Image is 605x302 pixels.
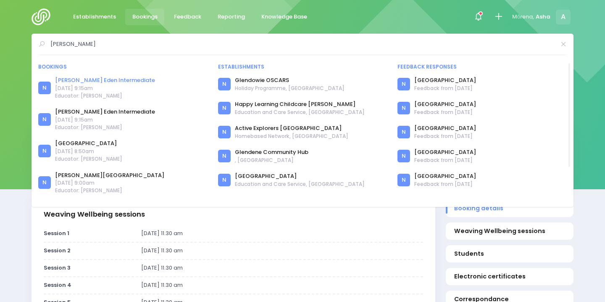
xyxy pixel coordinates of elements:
div: N [218,78,231,90]
a: Feedback [167,9,208,25]
a: Weaving Wellbeing sessions [446,223,573,240]
h3: Weaving Wellbeing sessions [44,210,145,219]
div: N [397,174,410,186]
a: Reporting [210,9,252,25]
span: Mōrena, [512,13,534,21]
span: Feedback from [DATE] [414,132,476,140]
span: , [GEOGRAPHIC_DATA] [235,156,308,164]
a: Booking details [446,200,573,217]
div: N [397,102,410,114]
a: [GEOGRAPHIC_DATA] [414,148,476,156]
span: A [556,10,571,24]
div: Bookings [38,63,208,71]
a: Students [446,245,573,262]
span: Educator: [PERSON_NAME] [55,155,122,163]
strong: Session 3 [44,264,71,272]
div: N [38,176,51,189]
a: Electronic certificates [446,268,573,285]
a: [GEOGRAPHIC_DATA] [55,139,122,148]
span: Booking details [454,204,566,213]
span: [DATE] 9:00am [55,179,164,187]
a: [GEOGRAPHIC_DATA] [235,172,365,180]
span: Feedback from [DATE] [414,156,476,164]
div: Feedback responses [397,63,567,71]
div: N [397,78,410,90]
span: Education and Care Service, [GEOGRAPHIC_DATA] [235,109,365,116]
strong: Session 1 [44,229,69,237]
a: [PERSON_NAME] Eden Intermediate [55,76,155,85]
a: [GEOGRAPHIC_DATA] [414,100,476,109]
div: N [38,82,51,94]
div: Establishments [218,63,387,71]
span: Educator: [PERSON_NAME] [55,187,164,194]
div: N [38,145,51,157]
span: Knowledge Base [261,13,307,21]
div: N [218,150,231,162]
a: Glendowie OSCARS [235,76,345,85]
span: Asha [536,13,550,21]
div: N [397,150,410,162]
div: [DATE] 11.30 am [136,229,429,238]
a: Active Explorers [GEOGRAPHIC_DATA] [235,124,348,132]
span: Feedback from [DATE] [414,85,476,92]
strong: Session 4 [44,281,71,289]
a: [GEOGRAPHIC_DATA] [414,76,476,85]
div: N [218,126,231,138]
span: [DATE] 9:15am [55,116,155,124]
span: Establishments [73,13,116,21]
a: Happy Learning Childcare [PERSON_NAME] [235,100,365,109]
a: Glendene Community Hub [235,148,308,156]
a: [PERSON_NAME][GEOGRAPHIC_DATA] [55,171,164,180]
a: [GEOGRAPHIC_DATA] [414,124,476,132]
input: Search for anything (like establishments, bookings, or feedback) [50,38,555,50]
span: Holiday Programme, [GEOGRAPHIC_DATA] [235,85,345,92]
span: Educator: [PERSON_NAME] [55,124,155,131]
span: [DATE] 8:50am [55,148,122,155]
span: Feedback from [DATE] [414,180,476,188]
a: Bookings [125,9,164,25]
a: [GEOGRAPHIC_DATA] [414,172,476,180]
strong: Session 2 [44,246,71,254]
span: Homebased Network, [GEOGRAPHIC_DATA] [235,132,348,140]
div: [DATE] 11.30 am [136,281,429,289]
span: Reporting [218,13,245,21]
span: Bookings [132,13,158,21]
div: N [397,126,410,138]
span: Weaving Wellbeing sessions [454,227,566,236]
a: Establishments [66,9,123,25]
span: Education and Care Service, [GEOGRAPHIC_DATA] [235,180,365,188]
img: Logo [32,8,55,25]
a: Knowledge Base [254,9,314,25]
div: [DATE] 11.30 am [136,246,429,255]
span: [DATE] 9:15am [55,85,155,92]
span: Students [454,249,566,258]
span: Electronic certificates [454,272,566,281]
div: N [38,113,51,126]
span: Feedback [174,13,201,21]
span: Educator: [PERSON_NAME] [55,92,155,100]
span: Feedback from [DATE] [414,109,476,116]
div: N [218,102,231,114]
a: [PERSON_NAME] Eden Intermediate [55,108,155,116]
div: [DATE] 11.30 am [136,264,429,272]
div: N [218,174,231,186]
